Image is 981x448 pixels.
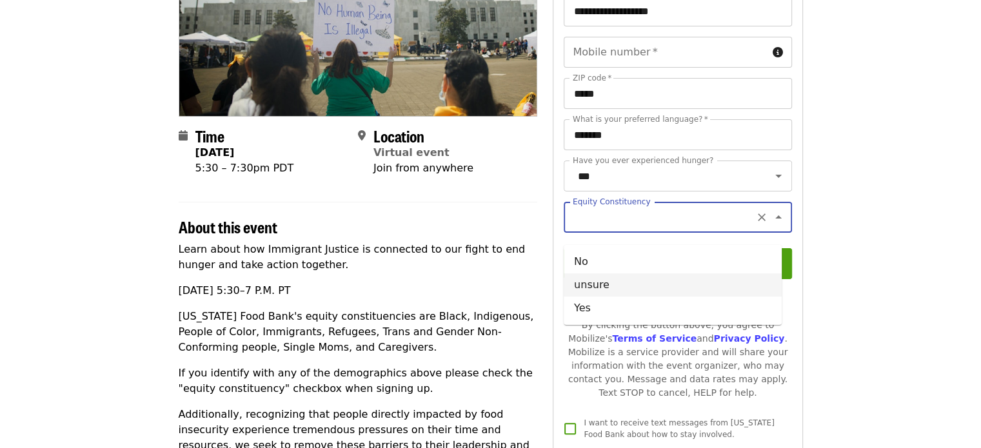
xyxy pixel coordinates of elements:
[195,146,235,159] strong: [DATE]
[769,167,788,185] button: Open
[713,333,784,344] a: Privacy Policy
[584,418,774,439] span: I want to receive text messages from [US_STATE] Food Bank about how to stay involved.
[769,208,788,226] button: Close
[179,309,538,355] p: [US_STATE] Food Bank's equity constituencies are Black, Indigenous, People of Color, Immigrants, ...
[564,250,782,273] li: No
[773,46,783,59] i: circle-info icon
[564,297,782,320] li: Yes
[179,242,538,273] p: Learn about how Immigrant Justice is connected to our fight to end hunger and take action together.
[179,215,277,238] span: About this event
[753,208,771,226] button: Clear
[373,146,450,159] a: Virtual event
[179,130,188,142] i: calendar icon
[358,130,366,142] i: map-marker-alt icon
[573,198,650,206] label: Equity Constituency
[195,124,224,147] span: Time
[573,74,611,82] label: ZIP code
[612,333,697,344] a: Terms of Service
[573,157,713,164] label: Have you ever experienced hunger?
[179,283,538,298] p: [DATE] 5:30–7 P.M. PT
[195,161,294,176] div: 5:30 – 7:30pm PDT
[564,273,782,297] li: unsure
[564,119,791,150] input: What is your preferred language?
[373,162,473,174] span: Join from anywhere
[373,124,424,147] span: Location
[564,78,791,109] input: ZIP code
[573,115,708,123] label: What is your preferred language?
[179,365,538,396] p: If you identify with any of the demographics above please check the "equity constituency" checkbo...
[564,318,791,400] div: By clicking the button above, you agree to Mobilize's and . Mobilize is a service provider and wi...
[564,37,767,68] input: Mobile number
